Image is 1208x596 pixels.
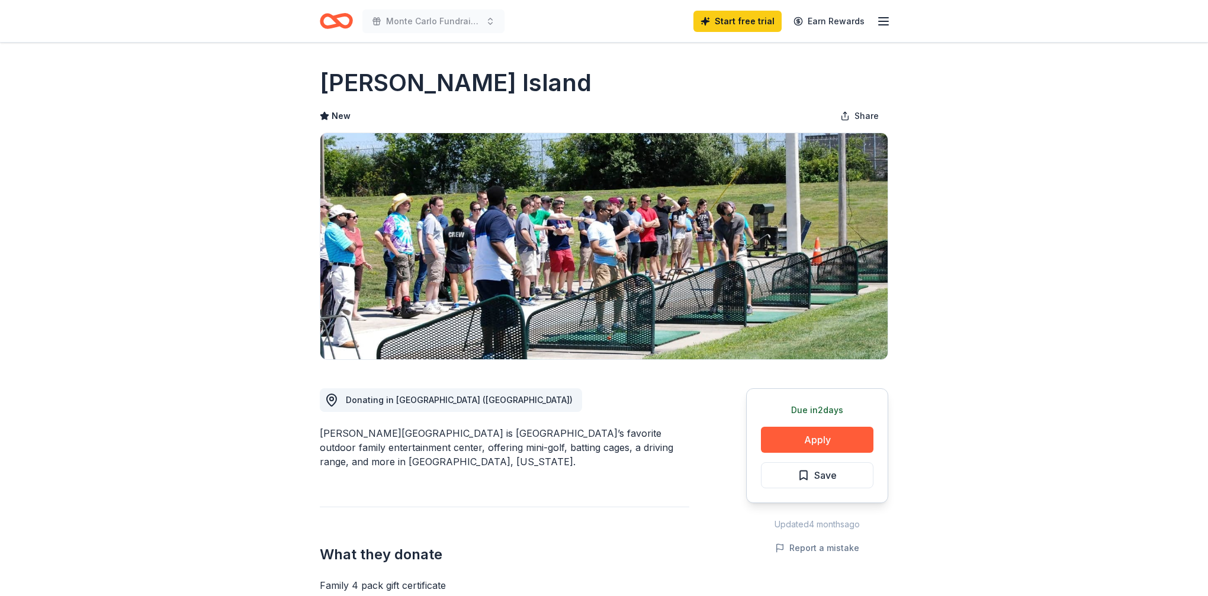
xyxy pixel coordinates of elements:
[746,517,888,531] div: Updated 4 months ago
[693,11,782,32] a: Start free trial
[786,11,872,32] a: Earn Rewards
[320,66,592,99] h1: [PERSON_NAME] Island
[320,426,689,469] div: [PERSON_NAME][GEOGRAPHIC_DATA] is [GEOGRAPHIC_DATA]’s favorite outdoor family entertainment cente...
[854,109,879,123] span: Share
[320,7,353,35] a: Home
[386,14,481,28] span: Monte Carlo Fundraiser Event
[761,427,873,453] button: Apply
[761,462,873,488] button: Save
[814,468,837,483] span: Save
[362,9,505,33] button: Monte Carlo Fundraiser Event
[332,109,351,123] span: New
[761,403,873,417] div: Due in 2 days
[831,104,888,128] button: Share
[320,133,888,359] img: Image for Mulligan's Island
[775,541,859,555] button: Report a mistake
[320,578,689,592] div: Family 4 pack gift certificate
[346,395,573,405] span: Donating in [GEOGRAPHIC_DATA] ([GEOGRAPHIC_DATA])
[320,545,689,564] h2: What they donate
